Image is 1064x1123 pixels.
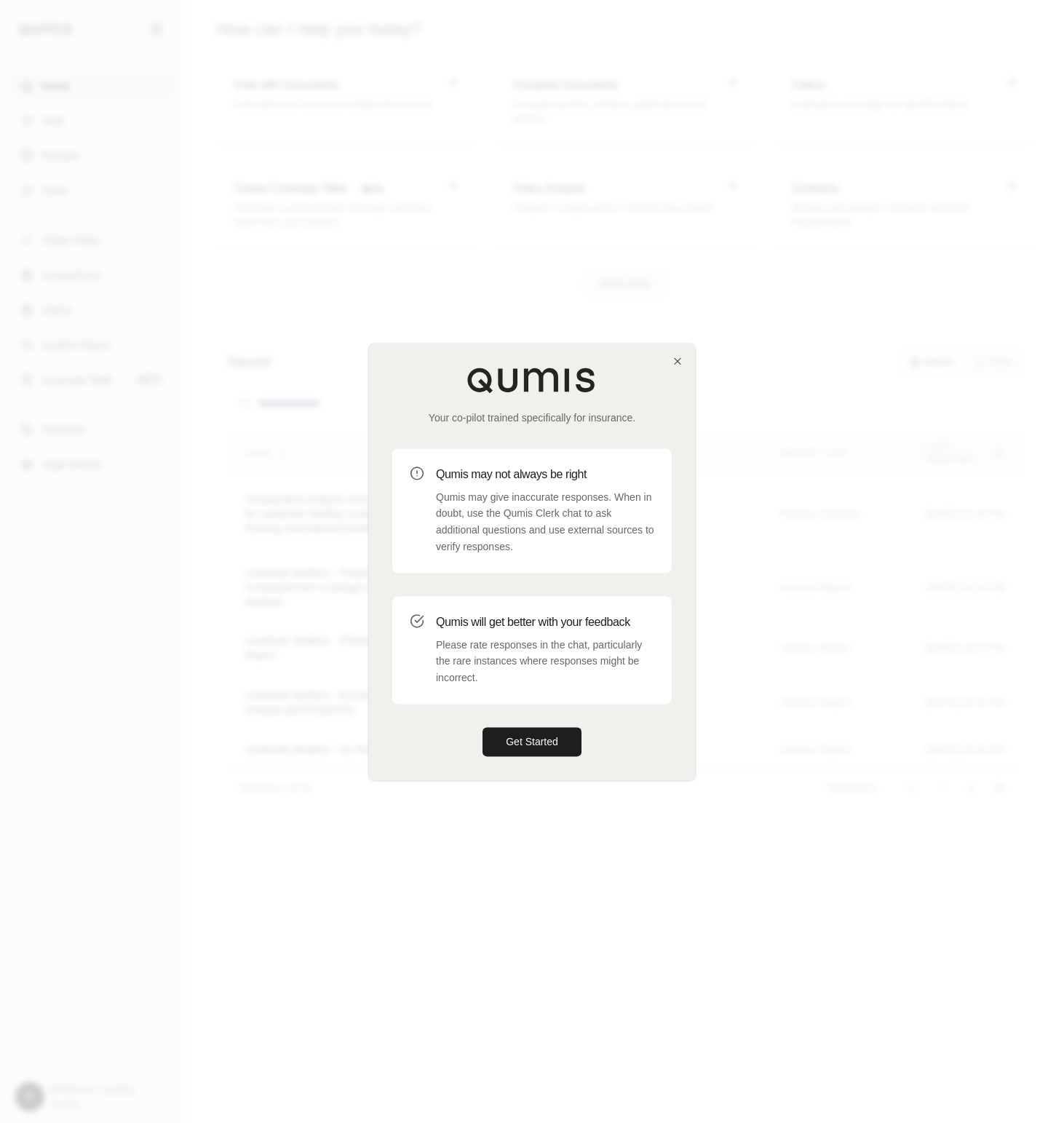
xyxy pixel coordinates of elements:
[483,727,581,756] button: Get Started
[436,466,654,483] h3: Qumis may not always be right
[436,489,654,555] p: Qumis may give inaccurate responses. When in doubt, use the Qumis Clerk chat to ask additional qu...
[467,367,597,393] img: Qumis Logo
[392,410,672,425] p: Your co-pilot trained specifically for insurance.
[436,614,654,631] h3: Qumis will get better with your feedback
[436,637,654,686] p: Please rate responses in the chat, particularly the rare instances where responses might be incor...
